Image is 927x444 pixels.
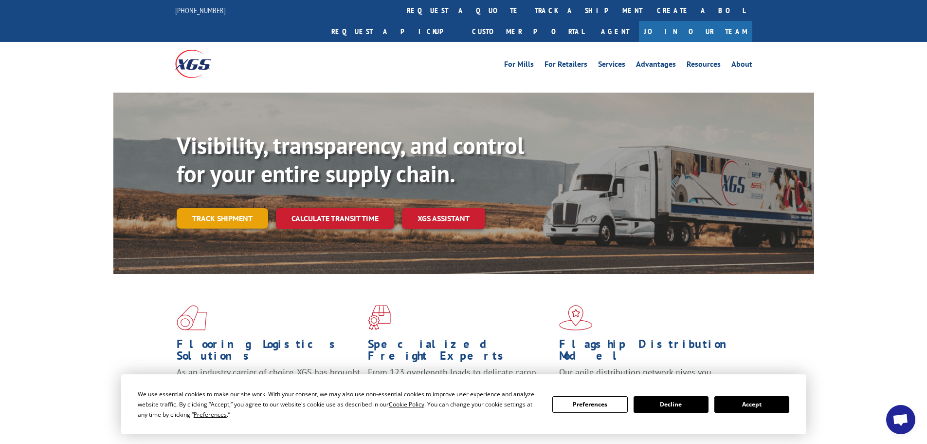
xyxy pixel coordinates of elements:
a: For Retailers [545,60,587,71]
span: Preferences [194,410,227,419]
a: About [731,60,752,71]
button: Preferences [552,396,627,413]
span: Our agile distribution network gives you nationwide inventory management on demand. [559,367,738,389]
a: Request a pickup [324,21,465,42]
div: Open chat [886,405,915,434]
a: For Mills [504,60,534,71]
img: xgs-icon-flagship-distribution-model-red [559,305,593,330]
div: We use essential cookies to make our site work. With your consent, we may also use non-essential ... [138,389,541,420]
a: Track shipment [177,208,268,229]
span: Cookie Policy [389,400,424,408]
a: Customer Portal [465,21,591,42]
h1: Specialized Freight Experts [368,338,552,367]
h1: Flagship Distribution Model [559,338,743,367]
a: Join Our Team [639,21,752,42]
a: XGS ASSISTANT [402,208,485,229]
a: Services [598,60,625,71]
a: Agent [591,21,639,42]
a: Advantages [636,60,676,71]
span: As an industry carrier of choice, XGS has brought innovation and dedication to flooring logistics... [177,367,360,401]
div: Cookie Consent Prompt [121,374,806,434]
button: Accept [714,396,789,413]
a: Resources [687,60,721,71]
b: Visibility, transparency, and control for your entire supply chain. [177,130,524,189]
h1: Flooring Logistics Solutions [177,338,361,367]
a: [PHONE_NUMBER] [175,5,226,15]
button: Decline [634,396,709,413]
img: xgs-icon-total-supply-chain-intelligence-red [177,305,207,330]
a: Calculate transit time [276,208,394,229]
img: xgs-icon-focused-on-flooring-red [368,305,391,330]
p: From 123 overlength loads to delicate cargo, our experienced staff knows the best way to move you... [368,367,552,410]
